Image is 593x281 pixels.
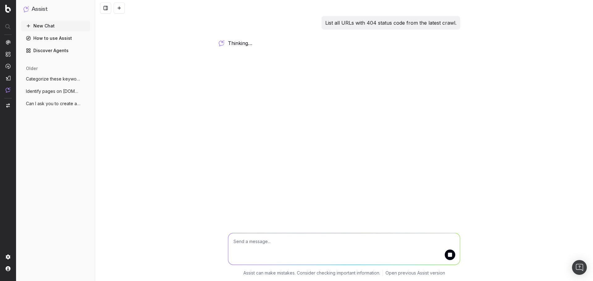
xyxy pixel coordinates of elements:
img: Botify logo [5,5,11,13]
img: Analytics [6,40,11,45]
button: Assist [23,5,88,14]
img: Studio [6,76,11,81]
button: Can I ask you to create a segment if I g [21,99,90,109]
button: Identify pages on [DOMAIN_NAME] that h [21,86,90,96]
img: Assist [6,87,11,93]
a: How to use Assist [21,33,90,43]
button: Categorize these keywords for my content [21,74,90,84]
span: older [26,65,38,72]
p: Assist can make mistakes. Consider checking important information. [243,270,380,276]
img: Assist [23,6,29,12]
h1: Assist [32,5,48,14]
span: Categorize these keywords for my content [26,76,80,82]
p: List all URLs with 404 status code from the latest crawl. [325,19,456,27]
img: Intelligence [6,52,11,57]
div: Open Intercom Messenger [572,260,587,275]
img: My account [6,266,11,271]
img: Setting [6,254,11,259]
button: New Chat [21,21,90,31]
span: Identify pages on [DOMAIN_NAME] that h [26,88,80,94]
span: Can I ask you to create a segment if I g [26,101,80,107]
a: Open previous Assist version [385,270,445,276]
a: Discover Agents [21,46,90,56]
img: Switch project [6,103,10,108]
img: Botify assist logo [219,40,225,46]
img: Activation [6,64,11,69]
